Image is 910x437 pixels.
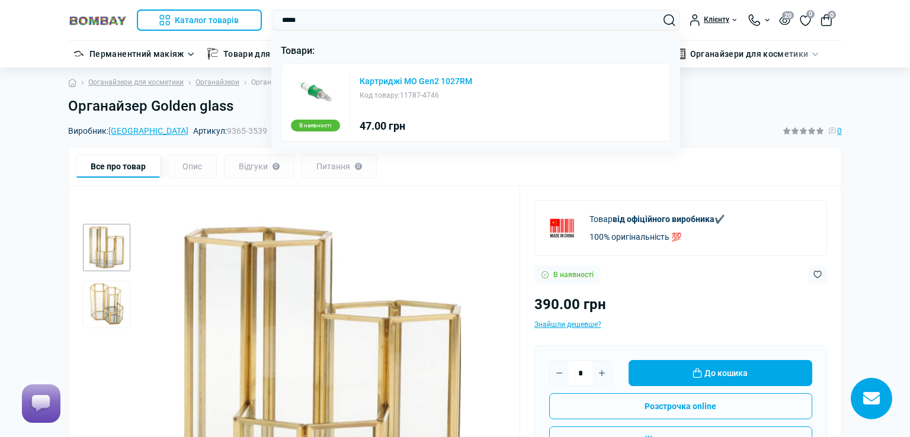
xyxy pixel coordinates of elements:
span: 0 [806,10,815,18]
a: Органайзери для косметики [690,47,809,60]
div: 47.00 грн [360,121,472,131]
div: 11787-4746 [360,90,472,101]
span: 0 [828,11,836,19]
a: Картриджі MO Gen2 1027RM [360,77,472,85]
a: 0 [800,14,811,27]
img: Перманентний макіяж [73,48,85,60]
button: 20 [779,15,790,25]
p: Товари: [281,43,671,59]
a: Товари для тату [223,47,290,60]
button: 0 [821,14,832,26]
img: Товари для тату [207,48,219,60]
img: BOMBAY [68,15,127,26]
div: В наявності [291,120,340,131]
span: Код товару: [360,91,400,99]
img: Картриджі MO Gen2 1027RM [297,73,334,110]
button: Каталог товарів [137,9,262,31]
button: Search [664,14,675,26]
a: Перманентний макіяж [89,47,184,60]
span: 20 [782,11,794,20]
